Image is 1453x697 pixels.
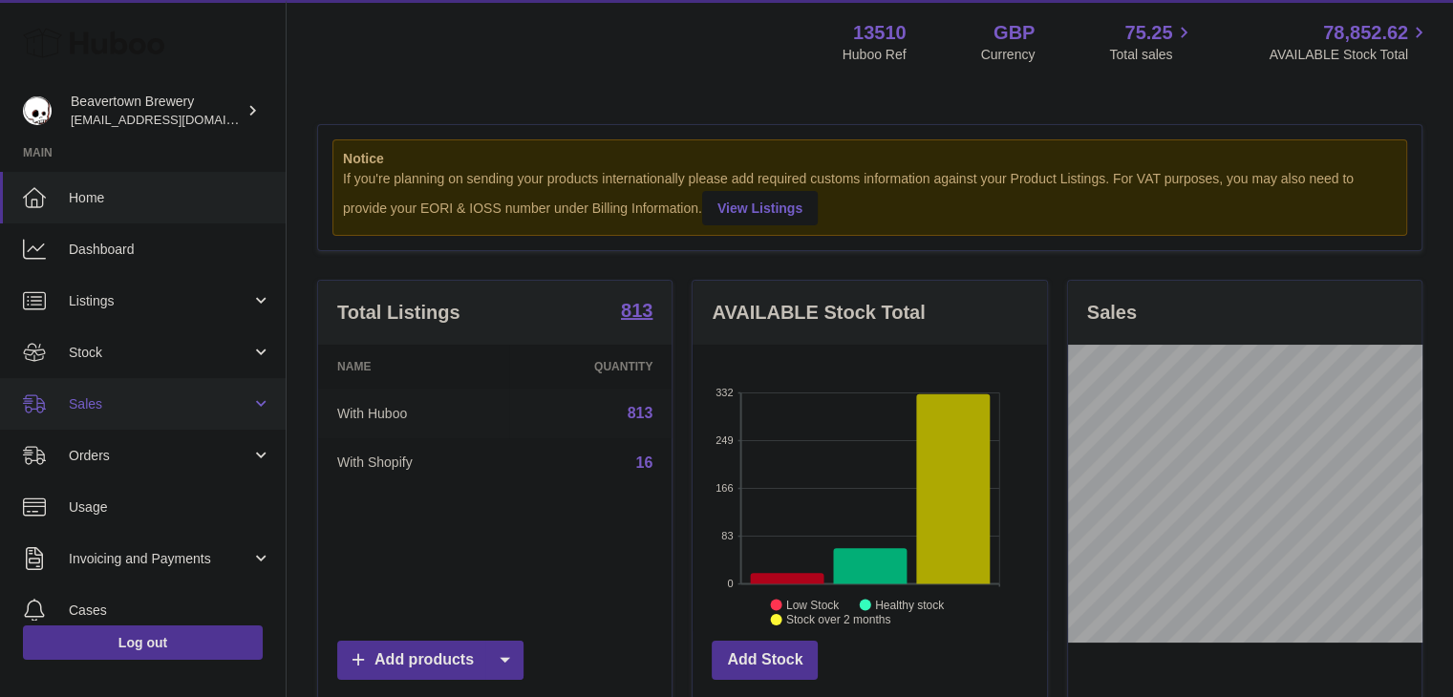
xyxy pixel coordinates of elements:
a: View Listings [702,191,818,225]
h3: Total Listings [337,300,460,326]
a: Add products [337,641,524,680]
text: 332 [716,387,733,398]
a: Log out [23,625,263,660]
text: Low Stock [786,598,840,611]
span: 78,852.62 [1323,20,1408,46]
div: Beavertown Brewery [71,93,243,129]
strong: GBP [994,20,1035,46]
a: 813 [628,405,653,421]
h3: Sales [1087,300,1137,326]
text: 249 [716,434,733,446]
h3: AVAILABLE Stock Total [712,300,925,326]
span: Home [69,189,271,207]
th: Name [318,345,509,389]
span: Listings [69,292,251,310]
span: Cases [69,602,271,620]
div: Currency [981,46,1036,64]
span: 75.25 [1124,20,1172,46]
span: [EMAIL_ADDRESS][DOMAIN_NAME] [71,112,281,127]
td: With Huboo [318,389,509,438]
span: Invoicing and Payments [69,550,251,568]
text: 0 [728,578,734,589]
a: 813 [621,301,652,324]
a: 78,852.62 AVAILABLE Stock Total [1269,20,1430,64]
text: Stock over 2 months [786,613,890,626]
a: Add Stock [712,641,818,680]
strong: Notice [343,150,1397,168]
div: Huboo Ref [843,46,907,64]
span: Orders [69,447,251,465]
th: Quantity [509,345,673,389]
strong: 813 [621,301,652,320]
span: Total sales [1109,46,1194,64]
div: If you're planning on sending your products internationally please add required customs informati... [343,170,1397,225]
img: internalAdmin-13510@internal.huboo.com [23,96,52,125]
a: 75.25 Total sales [1109,20,1194,64]
span: Dashboard [69,241,271,259]
text: 166 [716,482,733,494]
strong: 13510 [853,20,907,46]
span: AVAILABLE Stock Total [1269,46,1430,64]
span: Usage [69,498,271,517]
td: With Shopify [318,438,509,488]
span: Stock [69,344,251,362]
text: Healthy stock [875,598,945,611]
span: Sales [69,395,251,413]
a: 16 [636,454,653,471]
text: 83 [722,530,734,541]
